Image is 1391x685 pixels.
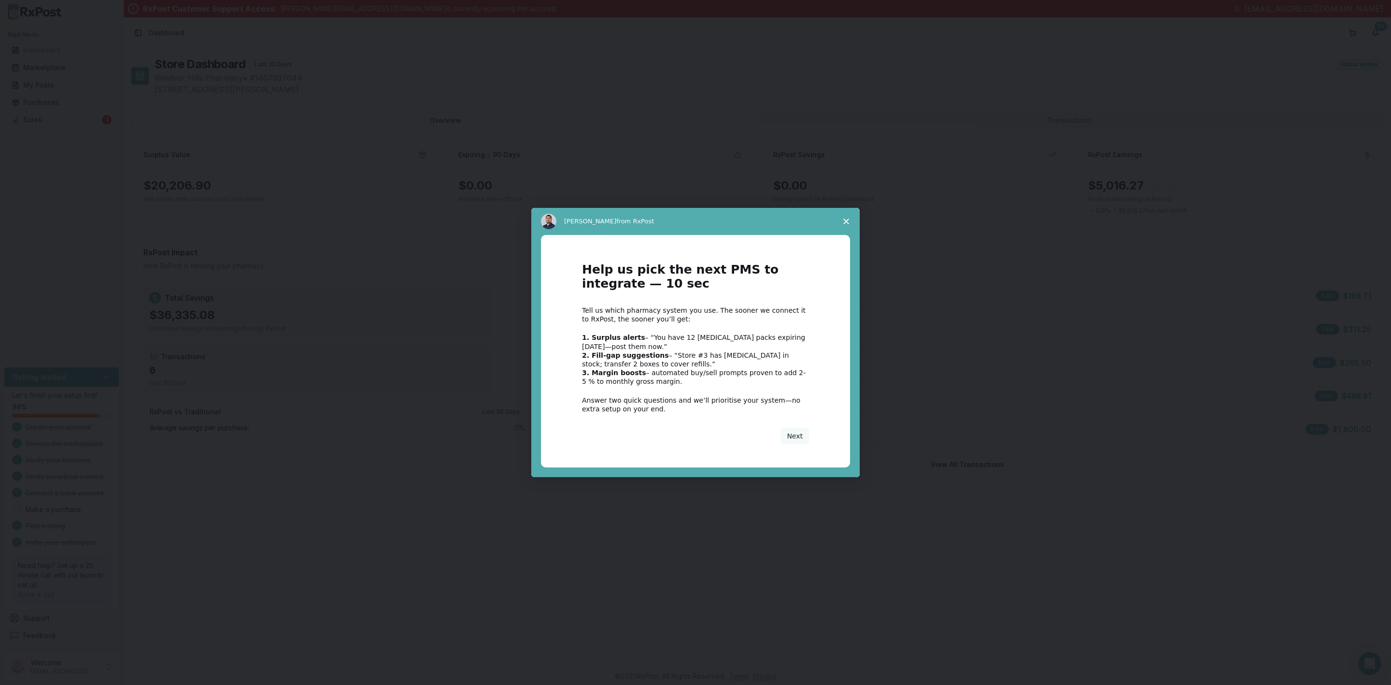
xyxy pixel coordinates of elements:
[582,368,809,386] div: – automated buy/sell prompts proven to add 2-5 % to monthly gross margin.
[582,263,809,296] h1: Help us pick the next PMS to integrate — 10 sec
[582,369,646,377] b: 3. Margin boosts
[582,351,809,368] div: – “Store #3 has [MEDICAL_DATA] in stock; transfer 2 boxes to cover refills.”
[582,333,809,350] div: – “You have 12 [MEDICAL_DATA] packs expiring [DATE]—post them now.”
[582,306,809,323] div: Tell us which pharmacy system you use. The sooner we connect it to RxPost, the sooner you’ll get:
[582,334,645,341] b: 1. Surplus alerts
[582,396,809,413] div: Answer two quick questions and we’ll prioritise your system—no extra setup on your end.
[564,218,616,225] span: [PERSON_NAME]
[781,428,809,444] button: Next
[833,208,860,235] span: Close survey
[582,351,669,359] b: 2. Fill-gap suggestions
[541,214,556,229] img: Profile image for Manuel
[616,218,654,225] span: from RxPost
